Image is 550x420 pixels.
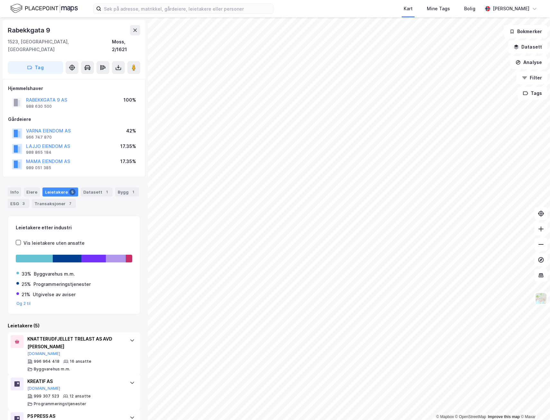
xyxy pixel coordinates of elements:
[34,270,75,278] div: Byggvarehus m.m.
[34,394,59,399] div: 999 307 523
[518,389,550,420] iframe: Chat Widget
[504,25,547,38] button: Bokmerker
[488,415,520,419] a: Improve this map
[33,280,91,288] div: Programmeringstjenester
[8,187,21,196] div: Info
[70,359,91,364] div: 16 ansatte
[8,322,140,330] div: Leietakere (5)
[24,187,40,196] div: Eiere
[27,412,123,420] div: PS PRESS AS
[26,150,51,155] div: 988 865 184
[130,189,136,195] div: 1
[126,127,136,135] div: 42%
[427,5,450,13] div: Mine Tags
[16,224,132,232] div: Leietakere etter industri
[120,142,136,150] div: 17.35%
[26,104,52,109] div: 988 630 500
[34,359,60,364] div: 996 964 418
[455,415,486,419] a: OpenStreetMap
[115,187,139,196] div: Bygg
[23,239,85,247] div: Vis leietakere uten ansatte
[517,71,547,84] button: Filter
[8,61,63,74] button: Tag
[510,56,547,69] button: Analyse
[32,199,76,208] div: Transaksjoner
[10,3,78,14] img: logo.f888ab2527a4732fd821a326f86c7f29.svg
[8,85,140,92] div: Hjemmelshaver
[535,292,547,305] img: Z
[104,189,110,195] div: 1
[81,187,113,196] div: Datasett
[112,38,140,53] div: Moss, 2/1621
[27,335,123,351] div: KNATTERUDFJELLET TRELAST AS AVD [PERSON_NAME]
[69,394,91,399] div: 12 ansatte
[8,38,112,53] div: 1523, [GEOGRAPHIC_DATA], [GEOGRAPHIC_DATA]
[27,378,123,385] div: KREATIF AS
[8,25,51,35] div: Rabekkgata 9
[16,301,31,306] button: Og 2 til
[464,5,475,13] div: Bolig
[518,87,547,100] button: Tags
[42,187,78,196] div: Leietakere
[120,158,136,165] div: 17.35%
[8,199,29,208] div: ESG
[27,351,60,356] button: [DOMAIN_NAME]
[436,415,454,419] a: Mapbox
[26,135,52,140] div: 966 747 870
[26,165,51,170] div: 989 051 385
[22,280,31,288] div: 25%
[404,5,413,13] div: Kart
[27,386,60,391] button: [DOMAIN_NAME]
[33,291,76,298] div: Utgivelse av aviser
[69,189,76,195] div: 5
[8,115,140,123] div: Gårdeiere
[101,4,273,14] input: Søk på adresse, matrikkel, gårdeiere, leietakere eller personer
[22,291,30,298] div: 21%
[22,270,31,278] div: 33%
[34,367,70,372] div: Byggvarehus m.m.
[67,200,73,207] div: 7
[34,401,87,406] div: Programmeringstjenester
[493,5,529,13] div: [PERSON_NAME]
[124,96,136,104] div: 100%
[20,200,27,207] div: 3
[508,41,547,53] button: Datasett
